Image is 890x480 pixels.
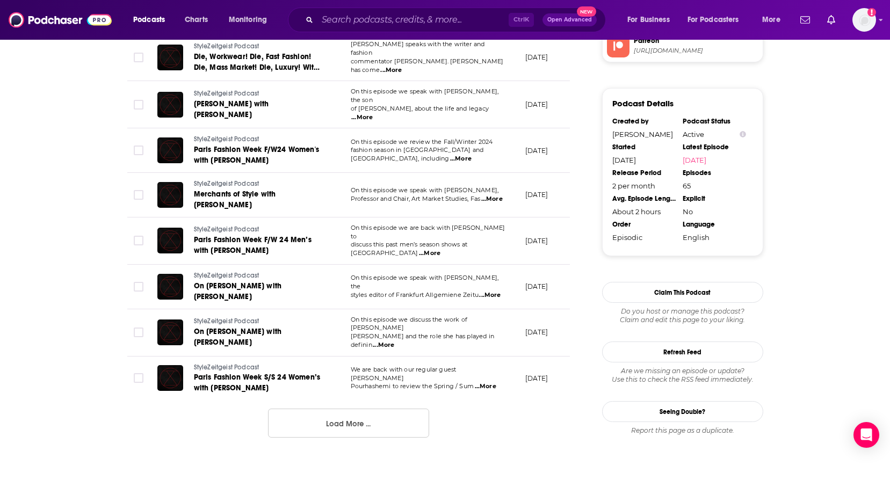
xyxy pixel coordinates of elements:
a: StyleZeitgeist Podcast [194,271,323,281]
span: Patreon [634,36,758,46]
span: Toggle select row [134,190,143,200]
a: On [PERSON_NAME] with [PERSON_NAME] [194,281,323,302]
img: User Profile [852,8,876,32]
a: StyleZeitgeist Podcast [194,135,323,144]
span: For Podcasters [688,12,739,27]
p: [DATE] [525,100,548,109]
span: ...More [373,341,394,350]
input: Search podcasts, credits, & more... [317,11,509,28]
span: [PERSON_NAME] with [PERSON_NAME] [194,99,269,119]
button: Claim This Podcast [602,282,763,303]
span: Charts [185,12,208,27]
div: Latest Episode [683,143,746,151]
span: For Business [627,12,670,27]
a: [PERSON_NAME] with [PERSON_NAME] [194,99,323,120]
button: open menu [126,11,179,28]
span: Logged in as molly.burgoyne [852,8,876,32]
span: Toggle select row [134,100,143,110]
span: Toggle select row [134,146,143,155]
div: Started [612,143,676,151]
span: StyleZeitgeist Podcast [194,226,259,233]
div: Avg. Episode Length [612,194,676,203]
span: Paris Fashion Week F/W 24 Men’s with [PERSON_NAME] [194,235,312,255]
span: Merchants of Style with [PERSON_NAME] [194,190,276,209]
div: Open Intercom Messenger [853,422,879,448]
div: Order [612,220,676,229]
span: StyleZeitgeist Podcast [194,42,259,50]
span: On this episode we review the Fall/Winter 2024 [351,138,493,146]
span: Toggle select row [134,328,143,337]
span: Ctrl K [509,13,534,27]
span: On this episode we speak with [PERSON_NAME], the [351,274,499,290]
div: 2 per month [612,181,676,190]
div: 65 [683,181,746,190]
div: Explicit [683,194,746,203]
span: Podcasts [133,12,165,27]
div: Claim and edit this page to your liking. [602,307,763,324]
h3: Podcast Details [612,98,674,108]
a: StyleZeitgeist Podcast [194,363,323,373]
p: [DATE] [525,282,548,291]
p: [DATE] [525,328,548,337]
button: Show profile menu [852,8,876,32]
p: [DATE] [525,190,548,199]
button: open menu [620,11,683,28]
span: ...More [450,155,472,163]
a: StyleZeitgeist Podcast [194,317,323,326]
span: Die, Workwear! Die, Fast Fashion! Die, Mass Market! Die, Luxury! With [PERSON_NAME] [194,52,320,83]
p: [DATE] [525,146,548,155]
button: Show Info [740,130,746,139]
div: Episodes [683,169,746,177]
a: Seeing Double? [602,401,763,422]
span: StyleZeitgeist Podcast [194,272,259,279]
a: Charts [178,11,214,28]
button: Open AdvancedNew [542,13,597,26]
a: Paris Fashion Week S/S 24 Women’s with [PERSON_NAME] [194,372,323,394]
a: Show notifications dropdown [796,11,814,29]
span: fashion season in [GEOGRAPHIC_DATA] and [GEOGRAPHIC_DATA], including [351,146,484,162]
span: ...More [351,113,373,122]
div: Language [683,220,746,229]
span: styles editor of Frankfurt Allgemiene Zeitu [351,291,479,299]
button: open menu [681,11,755,28]
span: https://www.patreon.com/stylezeitgeist [634,47,758,55]
span: StyleZeitgeist Podcast [194,363,259,371]
span: Toggle select row [134,236,143,245]
div: English [683,233,746,242]
span: [PERSON_NAME] speaks with the writer and fashion [351,40,485,56]
span: On [PERSON_NAME] with [PERSON_NAME] [194,281,282,301]
span: Paris Fashion Week F/W24 Women's with [PERSON_NAME] [194,145,319,165]
span: ...More [481,195,503,203]
span: More [762,12,780,27]
span: Do you host or manage this podcast? [602,307,763,316]
p: [DATE] [525,374,548,383]
span: ...More [475,382,496,391]
a: Show notifications dropdown [823,11,840,29]
span: Open Advanced [547,17,592,23]
span: Toggle select row [134,282,143,292]
button: open menu [221,11,281,28]
p: [DATE] [525,236,548,245]
span: New [577,6,596,17]
div: About 2 hours [612,207,676,216]
span: commentator [PERSON_NAME]. [PERSON_NAME] has come [351,57,504,74]
a: Die, Workwear! Die, Fast Fashion! Die, Mass Market! Die, Luxury! With [PERSON_NAME] [194,52,323,73]
img: Podchaser - Follow, Share and Rate Podcasts [9,10,112,30]
span: Paris Fashion Week S/S 24 Women’s with [PERSON_NAME] [194,373,321,392]
span: ...More [419,249,440,258]
a: StyleZeitgeist Podcast [194,42,323,52]
span: We are back with our regular guest [PERSON_NAME] [351,366,457,382]
div: Created by [612,117,676,126]
span: On this episode we are back with [PERSON_NAME] to [351,224,505,240]
a: StyleZeitgeist Podcast [194,179,323,189]
span: Pourhashemi to review the Spring / Sum [351,382,474,390]
span: On this episode we speak with [PERSON_NAME], [351,186,499,194]
span: discuss this past men’s season shows at [GEOGRAPHIC_DATA] [351,241,468,257]
div: Episodic [612,233,676,242]
a: On [PERSON_NAME] with [PERSON_NAME] [194,326,323,348]
span: of [PERSON_NAME], about the life and legacy [351,105,489,112]
span: On this episode we discuss the work of [PERSON_NAME] [351,316,468,332]
span: StyleZeitgeist Podcast [194,135,259,143]
span: ...More [479,291,501,300]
